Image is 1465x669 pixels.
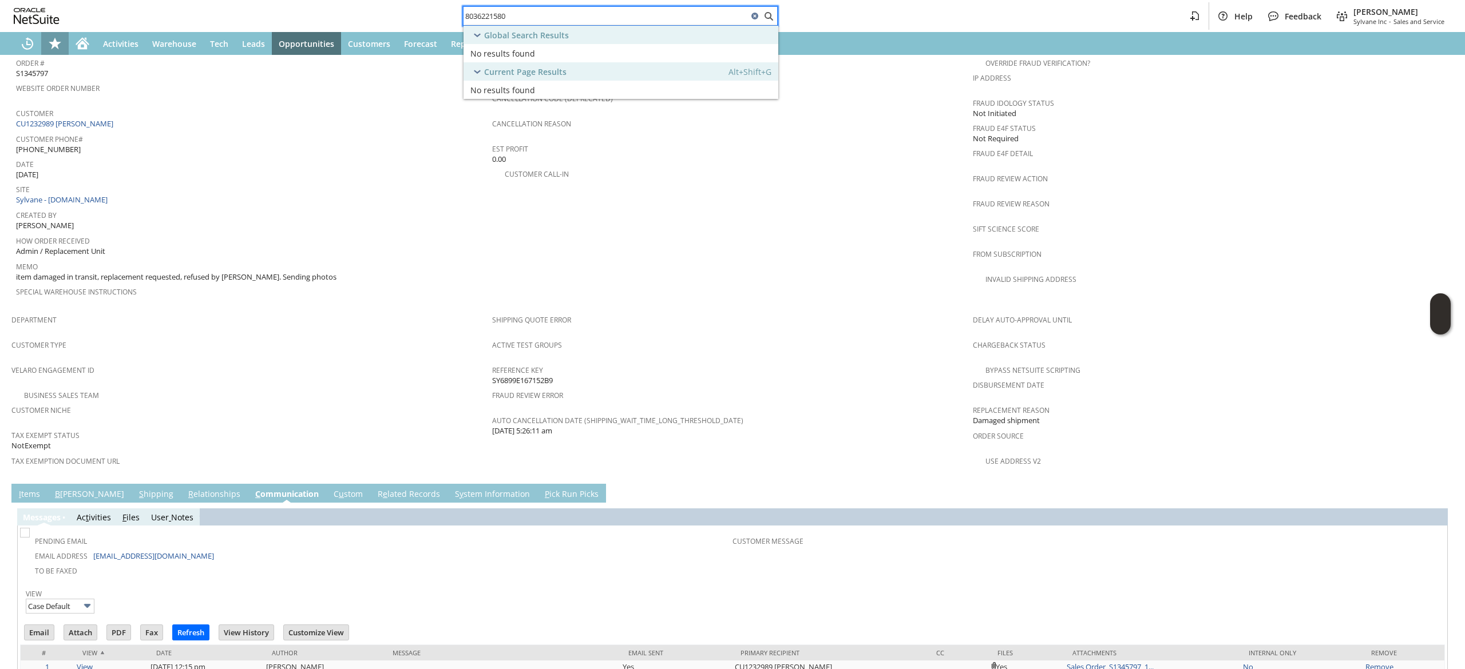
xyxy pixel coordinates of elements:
a: Email Address [35,551,88,561]
span: Feedback [1285,11,1321,22]
span: R [188,488,193,499]
span: Sylvane Inc [1353,17,1387,26]
div: # [29,648,65,657]
a: Site [16,185,30,194]
span: B [55,488,60,499]
span: P [545,488,549,499]
span: S [139,488,144,499]
input: Search [464,9,748,23]
div: Primary Recipient [741,648,919,657]
a: Order Source [973,431,1024,441]
a: Reports [444,32,489,55]
a: Customer Call-in [505,169,569,179]
a: Items [16,488,43,501]
a: Bypass NetSuite Scripting [985,365,1080,375]
a: Active Test Groups [492,340,562,350]
span: Admin / Replacement Unit [16,246,105,257]
a: Pending Email [35,536,87,546]
input: PDF [107,625,130,640]
a: Fraud Review Action [973,174,1048,184]
input: Email [25,625,54,640]
span: Leads [242,38,265,49]
a: Customer Message [732,536,803,546]
a: Sift Science Score [973,224,1039,234]
a: Warehouse [145,32,203,55]
div: Message [393,648,611,657]
a: B[PERSON_NAME] [52,488,127,501]
a: To Be Faxed [35,566,77,576]
a: Fraud Review Reason [973,199,1050,209]
a: Recent Records [14,32,41,55]
a: Velaro Engagement ID [11,365,94,375]
a: Department [11,315,57,325]
span: 0.00 [492,154,506,165]
a: Pick Run Picks [542,488,601,501]
span: Help [1234,11,1253,22]
a: Customer Type [11,340,66,350]
span: Activities [103,38,138,49]
span: [PHONE_NUMBER] [16,144,81,155]
a: Custom [331,488,366,501]
a: Cancellation Reason [492,119,571,129]
span: Not Required [973,133,1019,144]
a: UserNotes [151,512,193,523]
span: Global Search Results [484,30,569,41]
a: Memo [16,262,38,272]
a: Files [122,512,140,523]
a: Unrolled view on [1433,486,1447,500]
a: System Information [452,488,533,501]
div: Shortcuts [41,32,69,55]
a: Fraud E4F Status [973,124,1036,133]
a: Customer Phone# [16,134,83,144]
input: Attach [64,625,97,640]
div: Cc [936,648,980,657]
span: F [122,512,126,523]
span: [DATE] [16,169,38,180]
div: Date [156,648,254,657]
div: Author [272,648,375,657]
input: Fax [141,625,163,640]
a: Replacement reason [973,405,1050,415]
a: Override Fraud Verification? [985,58,1090,68]
a: Tech [203,32,235,55]
span: Current Page Results [484,66,567,77]
div: Attachments [1072,648,1232,657]
a: Shipping Quote Error [492,315,571,325]
a: No results found [464,81,778,99]
input: Customize View [284,625,349,640]
span: e [383,488,387,499]
a: Reference Key [492,365,543,375]
div: View [82,648,139,657]
a: Auto Cancellation Date (shipping_wait_time_long_threshold_date) [492,416,743,425]
a: Customer Niche [11,405,71,415]
span: SY6899E167152B9 [492,375,553,386]
a: [EMAIL_ADDRESS][DOMAIN_NAME] [93,551,214,561]
a: Order # [16,58,45,68]
div: Files [997,648,1055,657]
a: Fraud Review Error [492,391,563,400]
a: View [26,589,42,599]
input: Refresh [173,625,209,640]
span: Tech [210,38,228,49]
div: Remove [1371,648,1436,657]
a: Invalid Shipping Address [985,274,1076,284]
a: Use Address V2 [985,456,1041,466]
a: Activities [96,32,145,55]
span: item damaged in transit, replacement requested, refused by [PERSON_NAME]. Sending photos [16,272,336,282]
a: Est Profit [492,144,528,154]
span: Oracle Guided Learning Widget. To move around, please hold and drag [1430,314,1451,335]
a: Customers [341,32,397,55]
svg: Shortcuts [48,37,62,50]
span: Reports [451,38,482,49]
a: Opportunities [272,32,341,55]
a: Sylvane - [DOMAIN_NAME] [16,194,110,205]
a: Tax Exempt Status [11,431,80,440]
a: Tax Exemption Document URL [11,456,120,466]
span: Opportunities [279,38,334,49]
span: Warehouse [152,38,196,49]
a: Business Sales Team [24,391,99,400]
a: Customer [16,109,53,118]
a: Forecast [397,32,444,55]
div: Email Sent [628,648,723,657]
img: Unchecked [20,528,30,537]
